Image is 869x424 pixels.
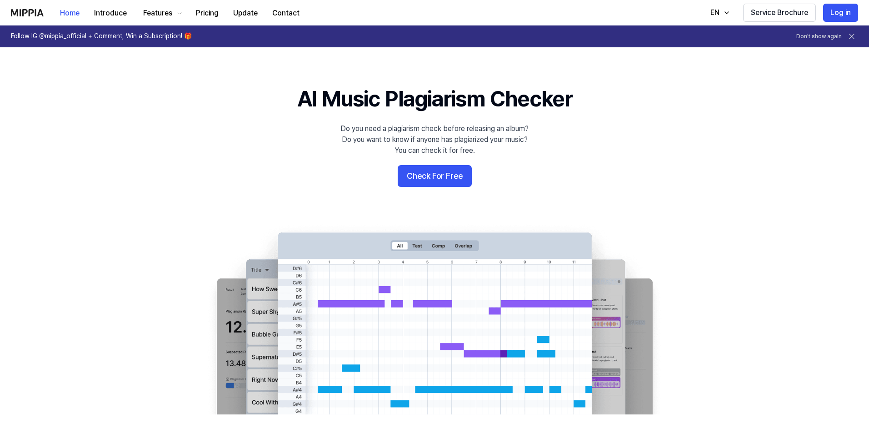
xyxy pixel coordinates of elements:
[743,4,816,22] button: Service Brochure
[226,0,265,25] a: Update
[198,223,671,414] img: main Image
[53,4,87,22] button: Home
[823,4,858,22] button: Log in
[265,4,307,22] button: Contact
[226,4,265,22] button: Update
[87,4,134,22] button: Introduce
[134,4,189,22] button: Features
[709,7,721,18] div: EN
[141,8,174,19] div: Features
[53,0,87,25] a: Home
[11,32,192,41] h1: Follow IG @mippia_official + Comment, Win a Subscription! 🎁
[297,84,572,114] h1: AI Music Plagiarism Checker
[796,33,842,40] button: Don't show again
[701,4,736,22] button: EN
[340,123,529,156] div: Do you need a plagiarism check before releasing an album? Do you want to know if anyone has plagi...
[398,165,472,187] button: Check For Free
[189,4,226,22] button: Pricing
[11,9,44,16] img: logo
